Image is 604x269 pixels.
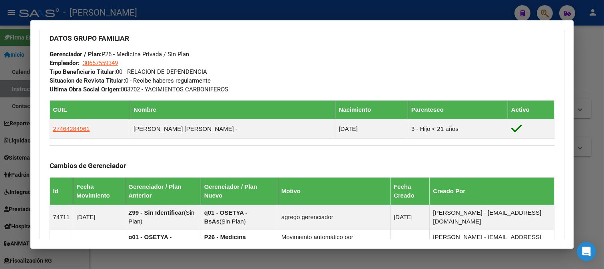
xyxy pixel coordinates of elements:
div: Open Intercom Messenger [577,242,596,261]
th: Activo [508,100,554,119]
span: Sin Plan [221,218,244,225]
span: 0 - Recibe haberes regularmente [50,77,211,84]
strong: q01 - OSETYA - BsAs [128,233,171,249]
td: 3 - Hijo < 21 años [408,119,508,138]
td: [DATE] [390,205,429,229]
strong: q01 - OSETYA - BsAs [204,209,247,225]
td: [DATE] [390,229,429,253]
td: [DATE] [73,205,125,229]
td: ( ) [125,205,201,229]
th: Creado Por [430,177,554,205]
th: Gerenciador / Plan Anterior [125,177,201,205]
th: CUIL [50,100,130,119]
td: 76646 [50,229,73,253]
td: ( ) [201,205,278,229]
strong: P26 - Medicina Privada [204,233,246,249]
td: [DATE] [73,229,125,253]
th: Nombre [130,100,335,119]
span: 003702 - YACIMIENTOS CARBONIFEROS [50,86,228,93]
td: [PERSON_NAME] - [EMAIL_ADDRESS][DOMAIN_NAME] [430,229,554,253]
strong: Z99 - Sin Identificar [128,209,183,216]
td: ( ) [201,229,278,253]
span: 00 - RELACION DE DEPENDENCIA [50,68,207,75]
strong: Situacion de Revista Titular: [50,77,125,84]
td: [PERSON_NAME] [PERSON_NAME] - [130,119,335,138]
span: 27464284961 [53,125,90,132]
th: Fecha Creado [390,177,429,205]
td: [PERSON_NAME] - [EMAIL_ADDRESS][DOMAIN_NAME] [430,205,554,229]
strong: Tipo Beneficiario Titular: [50,68,116,75]
td: 74711 [50,205,73,229]
strong: Ultima Obra Social Origen: [50,86,121,93]
th: Nacimiento [335,100,408,119]
strong: Gerenciador / Plan: [50,51,102,58]
th: Gerenciador / Plan Nuevo [201,177,278,205]
h3: DATOS GRUPO FAMILIAR [50,34,555,43]
span: Sin Plan [128,209,194,225]
th: Fecha Movimiento [73,177,125,205]
strong: Empleador: [50,59,80,67]
td: agrego gerenciador [278,205,390,229]
td: [DATE] [335,119,408,138]
span: 30657559349 [83,59,118,67]
h3: Cambios de Gerenciador [50,161,555,170]
td: Movimiento automático por actualización de padrón ágil [278,229,390,253]
th: Motivo [278,177,390,205]
td: ( ) [125,229,201,253]
span: P26 - Medicina Privada / Sin Plan [50,51,189,58]
th: Parentesco [408,100,508,119]
th: Id [50,177,73,205]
